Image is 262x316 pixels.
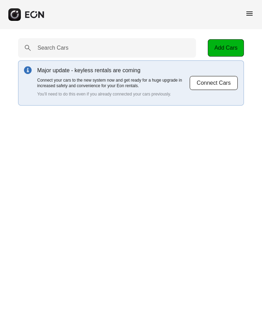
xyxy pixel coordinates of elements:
[37,66,189,75] p: Major update - keyless rentals are coming
[245,9,254,18] span: menu
[24,66,32,74] img: info
[37,91,189,97] p: You'll need to do this even if you already connected your cars previously.
[189,76,238,90] button: Connect Cars
[37,77,189,89] p: Connect your cars to the new system now and get ready for a huge upgrade in increased safety and ...
[38,44,68,52] label: Search Cars
[208,39,244,57] button: Add Cars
